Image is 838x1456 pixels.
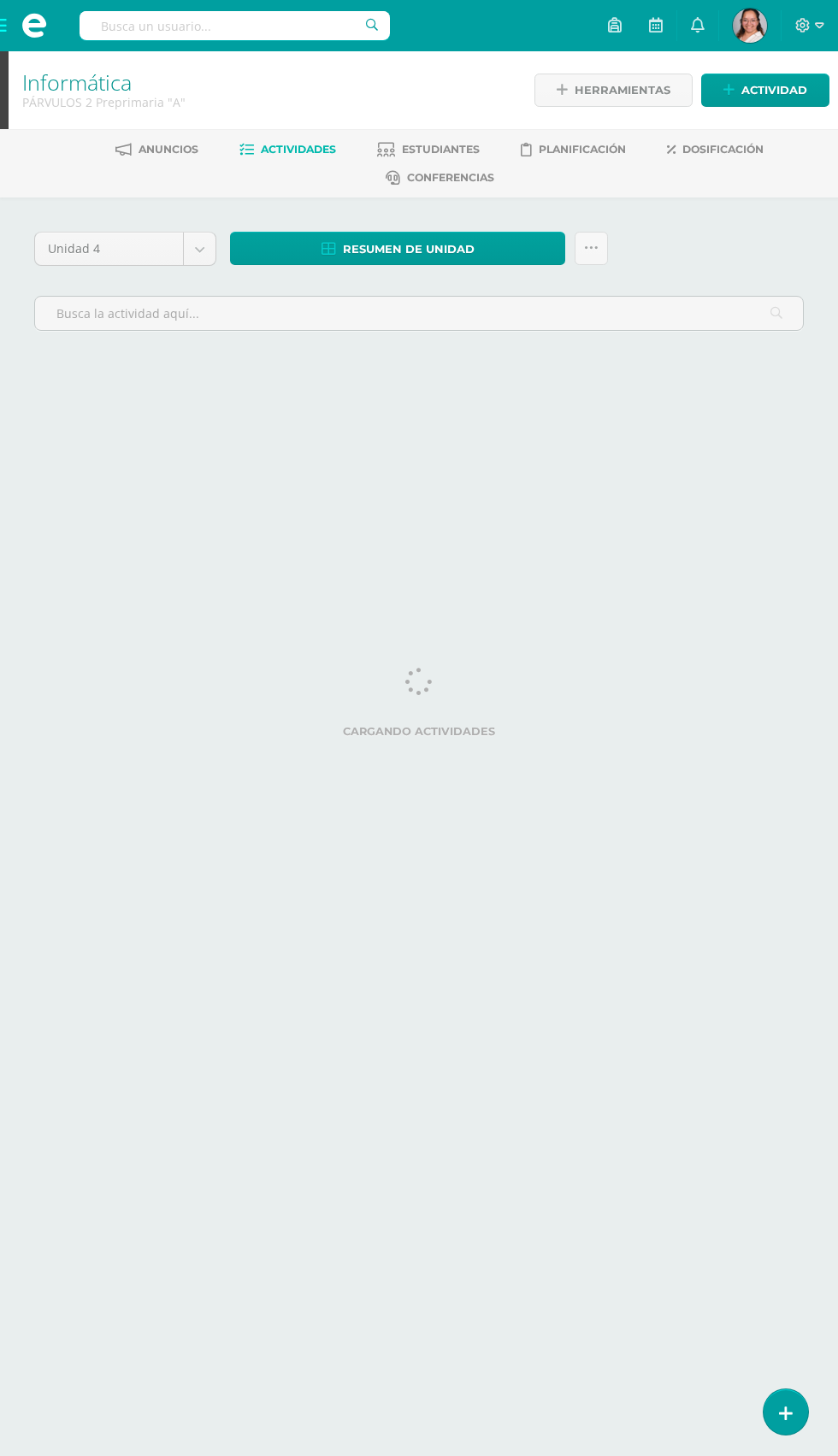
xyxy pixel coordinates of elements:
[22,68,132,97] a: Informática
[386,164,494,192] a: Conferencias
[80,11,390,40] input: Busca un usuario...
[115,136,198,163] a: Anuncios
[261,143,336,156] span: Actividades
[35,233,215,265] a: Unidad 4
[239,136,336,163] a: Actividades
[575,74,670,106] span: Herramientas
[682,143,764,156] span: Dosificación
[534,74,693,107] a: Herramientas
[22,94,512,110] div: PÁRVULOS 2 Preprimaria 'A'
[701,74,829,107] a: Actividad
[733,9,767,43] img: dc5ff4e07cc4005fde0d66d8b3792a65.png
[521,136,626,163] a: Planificación
[539,143,626,156] span: Planificación
[667,136,764,163] a: Dosificación
[35,297,803,330] input: Busca la actividad aquí...
[402,143,480,156] span: Estudiantes
[377,136,480,163] a: Estudiantes
[34,725,804,738] label: Cargando actividades
[139,143,198,156] span: Anuncios
[48,233,170,265] span: Unidad 4
[407,171,494,184] span: Conferencias
[741,74,807,106] span: Actividad
[22,70,512,94] h1: Informática
[343,233,475,265] span: Resumen de unidad
[230,232,565,265] a: Resumen de unidad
